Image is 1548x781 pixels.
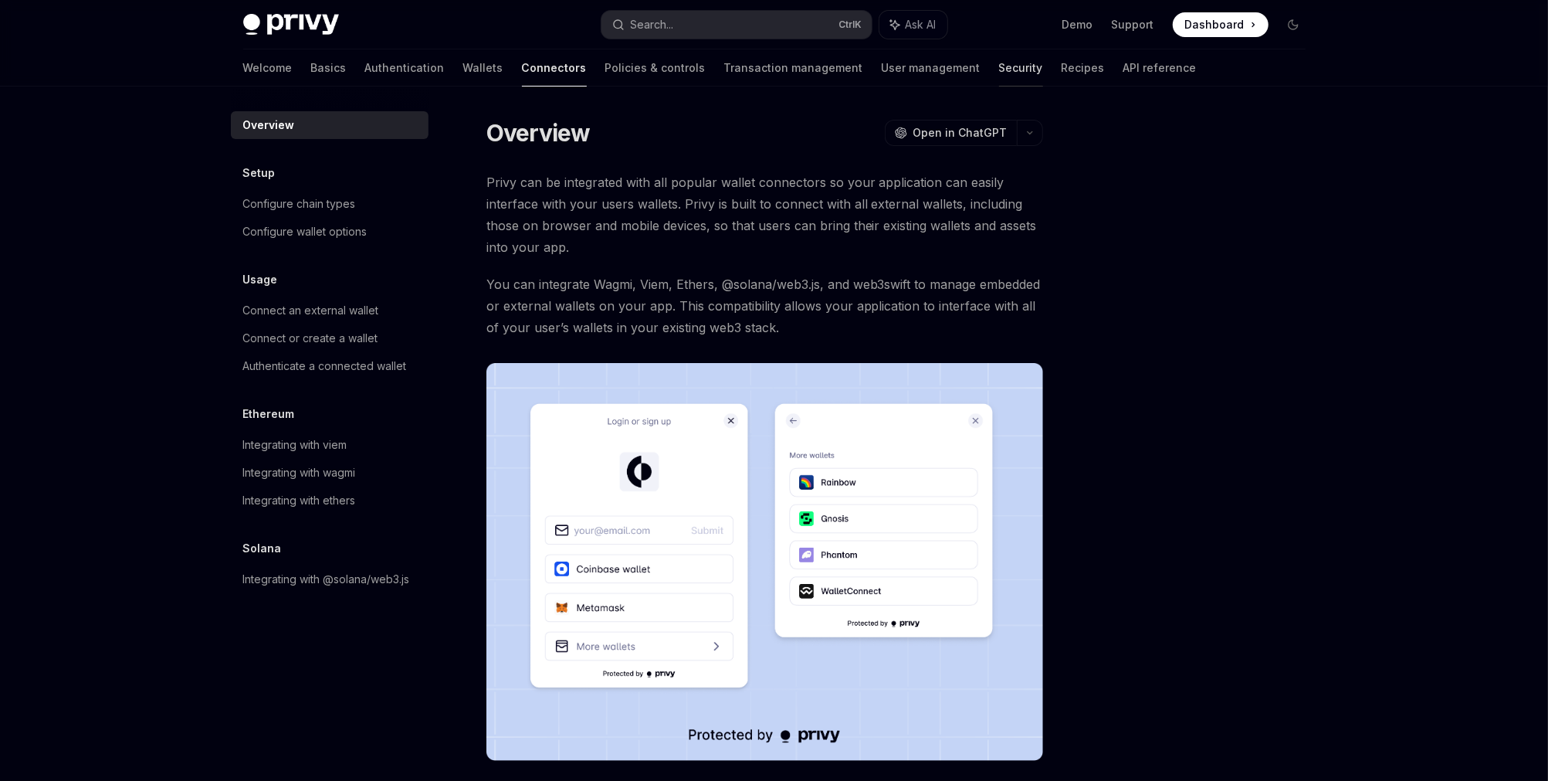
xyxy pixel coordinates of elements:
span: Ctrl K [839,19,862,31]
button: Open in ChatGPT [885,120,1017,146]
span: Ask AI [906,17,937,32]
h5: Ethereum [243,405,295,423]
a: Configure wallet options [231,218,428,246]
a: Integrating with ethers [231,487,428,514]
a: Policies & controls [605,49,706,87]
span: You can integrate Wagmi, Viem, Ethers, @solana/web3.js, and web3swift to manage embedded or exter... [486,273,1043,338]
span: Open in ChatGPT [913,125,1008,141]
div: Configure chain types [243,195,356,213]
div: Integrating with @solana/web3.js [243,570,410,589]
a: Authenticate a connected wallet [231,352,428,380]
div: Integrating with ethers [243,491,356,510]
a: Connect or create a wallet [231,324,428,352]
div: Integrating with viem [243,436,347,454]
h1: Overview [486,119,591,147]
a: Integrating with @solana/web3.js [231,565,428,593]
h5: Usage [243,270,278,289]
a: Connectors [522,49,587,87]
a: Overview [231,111,428,139]
img: dark logo [243,14,339,36]
div: Connect or create a wallet [243,329,378,348]
a: Transaction management [724,49,863,87]
a: Support [1112,17,1154,32]
a: Dashboard [1173,12,1269,37]
button: Search...CtrlK [601,11,872,39]
span: Dashboard [1185,17,1245,32]
img: Connectors3 [486,363,1043,761]
div: Search... [631,15,674,34]
a: Connect an external wallet [231,297,428,324]
div: Connect an external wallet [243,301,379,320]
div: Overview [243,116,295,134]
a: Basics [311,49,347,87]
a: Configure chain types [231,190,428,218]
a: Wallets [463,49,503,87]
a: Integrating with viem [231,431,428,459]
a: Welcome [243,49,293,87]
a: Demo [1062,17,1093,32]
div: Authenticate a connected wallet [243,357,407,375]
div: Configure wallet options [243,222,368,241]
a: Security [999,49,1043,87]
a: API reference [1123,49,1197,87]
h5: Solana [243,539,282,558]
div: Integrating with wagmi [243,464,356,482]
h5: Setup [243,164,276,182]
a: Integrating with wagmi [231,459,428,487]
a: User management [882,49,981,87]
button: Ask AI [879,11,947,39]
a: Recipes [1062,49,1105,87]
button: Toggle dark mode [1281,12,1306,37]
a: Authentication [365,49,445,87]
span: Privy can be integrated with all popular wallet connectors so your application can easily interfa... [486,171,1043,258]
